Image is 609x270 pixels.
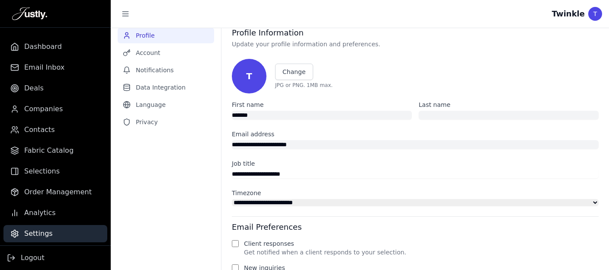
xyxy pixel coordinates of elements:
a: Deals [3,80,107,97]
label: Email address [232,130,599,138]
button: Account [118,45,214,61]
span: Email Inbox [24,62,64,73]
a: Email Inbox [3,59,107,76]
span: Contacts [24,125,55,135]
span: Dashboard [24,42,62,52]
button: Privacy [118,114,214,130]
button: Notifications [118,62,214,78]
label: First name [232,100,412,109]
button: Change [275,64,313,80]
h3: Email Preferences [232,222,599,232]
a: Order Management [3,183,107,201]
button: Data Integration [118,80,214,95]
span: Order Management [24,187,92,197]
a: Dashboard [3,38,107,55]
p: Update your profile information and preferences. [232,40,599,48]
span: Companies [24,104,63,114]
span: Deals [24,83,44,93]
span: Logout [21,253,45,263]
h3: Profile Information [232,28,599,38]
span: Settings [24,228,53,239]
a: Selections [3,163,107,180]
div: T [232,59,266,93]
span: Fabric Catalog [24,145,74,156]
label: Last name [419,100,599,109]
button: Logout [7,253,45,263]
span: Selections [24,166,60,177]
label: Client responses [244,240,294,247]
label: Job title [232,159,599,168]
img: Justly Logo [12,7,47,21]
button: Language [118,97,214,112]
a: Analytics [3,204,107,222]
p: JPG or PNG. 1MB max. [275,82,333,89]
label: Timezone [232,189,599,197]
div: T [588,7,602,21]
a: Settings [3,225,107,242]
button: Toggle sidebar [118,6,133,22]
div: Twinkle [552,8,585,20]
a: Contacts [3,121,107,138]
p: Get notified when a client responds to your selection. [244,248,406,257]
a: Companies [3,100,107,118]
span: Analytics [24,208,56,218]
button: Profile [118,28,214,43]
a: Fabric Catalog [3,142,107,159]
